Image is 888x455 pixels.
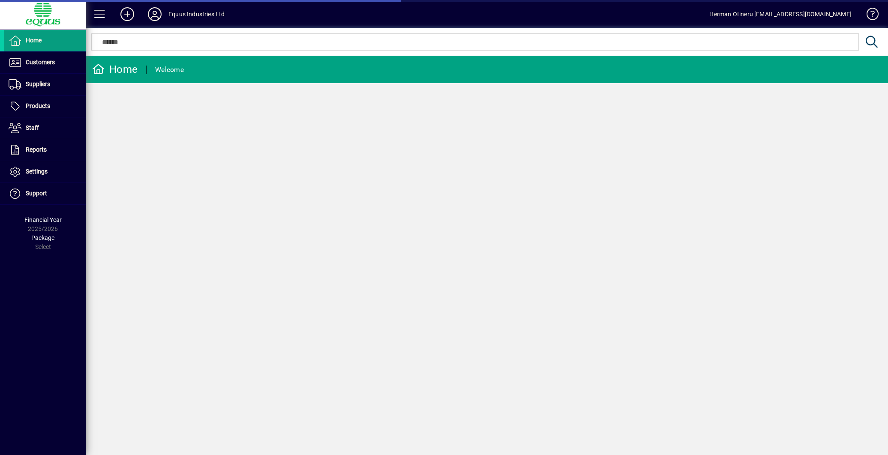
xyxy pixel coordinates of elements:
span: Customers [26,59,55,66]
div: Home [92,63,138,76]
button: Profile [141,6,168,22]
a: Settings [4,161,86,183]
button: Add [114,6,141,22]
span: Financial Year [24,216,62,223]
span: Package [31,234,54,241]
span: Reports [26,146,47,153]
a: Knowledge Base [860,2,877,30]
a: Support [4,183,86,204]
div: Equus Industries Ltd [168,7,225,21]
div: Welcome [155,63,184,77]
a: Staff [4,117,86,139]
a: Customers [4,52,86,73]
span: Suppliers [26,81,50,87]
a: Products [4,96,86,117]
a: Suppliers [4,74,86,95]
span: Staff [26,124,39,131]
a: Reports [4,139,86,161]
span: Support [26,190,47,197]
span: Home [26,37,42,44]
span: Settings [26,168,48,175]
span: Products [26,102,50,109]
div: Herman Otineru [EMAIL_ADDRESS][DOMAIN_NAME] [709,7,852,21]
